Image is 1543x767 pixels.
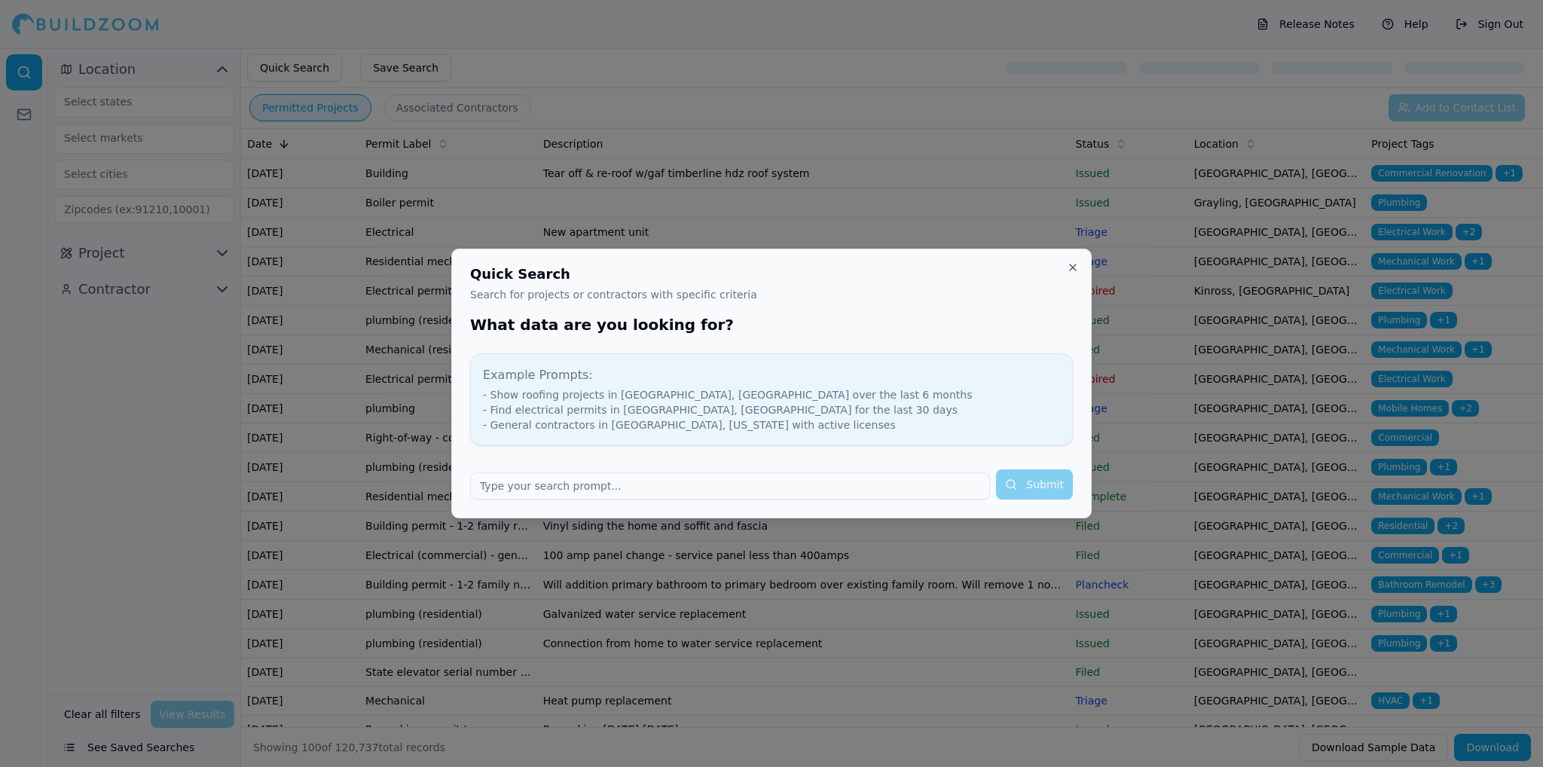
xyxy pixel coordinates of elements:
[470,314,1073,335] h2: What data are you looking for?
[470,267,1073,281] h2: Quick Search
[483,402,1060,417] li: - Find electrical permits in [GEOGRAPHIC_DATA], [GEOGRAPHIC_DATA] for the last 30 days
[470,472,990,500] input: Type your search prompt...
[483,387,1060,402] li: - Show roofing projects in [GEOGRAPHIC_DATA], [GEOGRAPHIC_DATA] over the last 6 months
[483,417,1060,432] li: - General contractors in [GEOGRAPHIC_DATA], [US_STATE] with active licenses
[470,287,1073,302] p: Search for projects or contractors with specific criteria
[483,366,1060,384] div: Example Prompts:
